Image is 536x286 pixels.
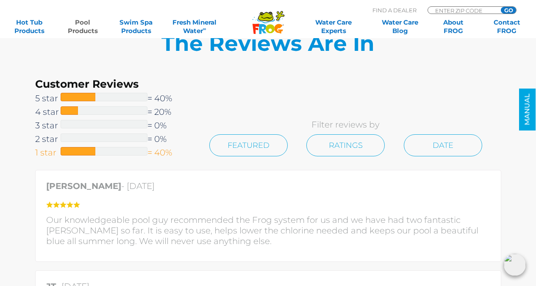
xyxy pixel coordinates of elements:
span: 3 star [35,119,61,132]
a: MANUAL [519,89,536,131]
p: Our knowledgeable pool guy recommended the Frog system for us and we have had two fantastic [PERS... [46,215,490,247]
sup: ∞ [203,26,206,32]
h3: Customer Reviews [35,77,191,92]
a: 4 star= 20% [35,105,191,119]
h5: The Reviews Are In [35,32,501,56]
strong: [PERSON_NAME] [46,181,121,191]
a: Swim SpaProducts [115,18,157,35]
span: 5 star [35,92,61,105]
a: 1 star= 40% [35,146,191,159]
a: PoolProducts [62,18,103,35]
span: 4 star [35,105,61,119]
a: Date [404,134,482,156]
input: GO [501,7,516,14]
p: Find A Dealer [372,6,417,14]
p: Filter reviews by [190,119,501,130]
a: Fresh MineralWater∞ [169,18,221,35]
a: AboutFROG [433,18,474,35]
input: Zip Code Form [434,7,492,14]
img: openIcon [504,254,526,276]
a: Hot TubProducts [8,18,50,35]
a: 5 star= 40% [35,92,191,105]
a: 3 star= 0% [35,119,191,132]
a: Ratings [306,134,385,156]
a: 2 star= 0% [35,132,191,146]
a: Water CareExperts [300,18,367,35]
span: 2 star [35,132,61,146]
a: Water CareBlog [379,18,421,35]
p: - [DATE] [46,181,490,196]
span: 1 star [35,146,61,159]
a: ContactFROG [486,18,528,35]
a: Featured [209,134,288,156]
